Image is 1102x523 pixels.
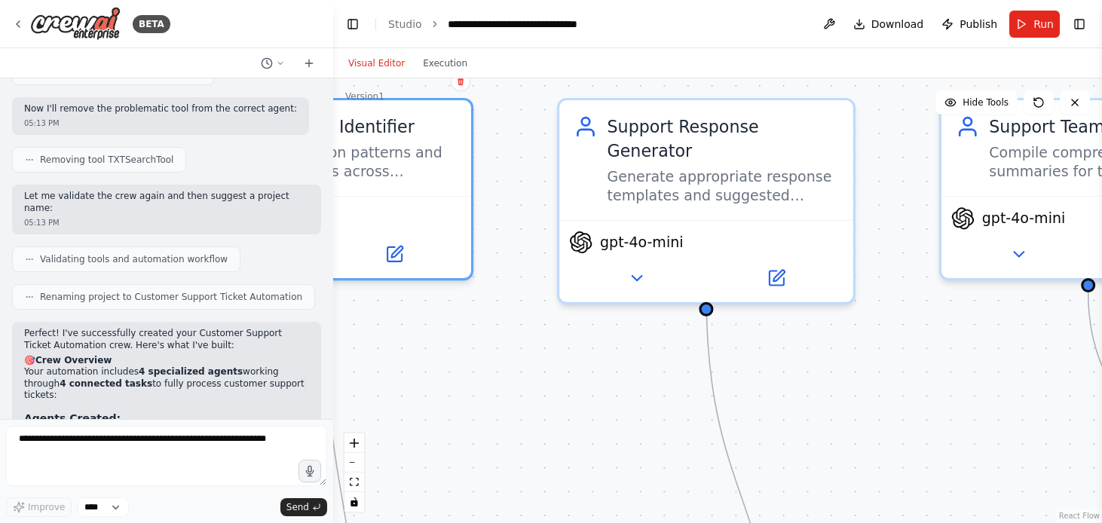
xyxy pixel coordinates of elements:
[40,291,302,303] span: Renaming project to Customer Support Ticket Automation
[24,191,309,214] p: Let me validate the crew again and then suggest a project name:
[388,18,422,30] a: Studio
[35,355,112,365] strong: Crew Overview
[608,115,839,162] div: Support Response Generator
[24,366,309,402] p: Your automation includes working through to fully process customer support tickets:
[326,240,461,268] button: Open in side panel
[60,378,152,389] strong: 4 connected tasks
[28,501,65,513] span: Improve
[344,473,364,492] button: fit view
[24,217,309,228] div: 05:13 PM
[339,54,414,72] button: Visual Editor
[451,72,470,91] button: Delete node
[935,90,1018,115] button: Hide Tools
[40,154,173,166] span: Removing tool TXTSearchTool
[280,498,327,516] button: Send
[24,328,309,351] p: Perfect! I've successfully created your Customer Support Ticket Automation crew. Here's what I've...
[6,497,72,517] button: Improve
[298,460,321,482] button: Click to speak your automation idea
[1009,11,1060,38] button: Run
[709,264,843,292] button: Open in side panel
[847,11,930,38] button: Download
[24,412,121,424] strong: Agents Created:
[935,11,1003,38] button: Publish
[342,14,363,35] button: Hide left sidebar
[225,115,457,139] div: Issue Pattern Identifier
[871,17,924,32] span: Download
[414,54,476,72] button: Execution
[225,143,457,182] div: Identify common patterns and recurring issues across customer support tickets, detect trending pr...
[557,98,856,304] div: Support Response GeneratorGenerate appropriate response templates and suggested replies for diffe...
[388,17,617,32] nav: breadcrumb
[344,433,364,512] div: React Flow controls
[255,54,291,72] button: Switch to previous chat
[344,453,364,473] button: zoom out
[139,366,243,377] strong: 4 specialized agents
[24,103,297,115] p: Now I'll remove the problematic tool from the correct agent:
[175,98,473,280] div: Issue Pattern IdentifierIdentify common patterns and recurring issues across customer support tic...
[30,7,121,41] img: Logo
[344,433,364,453] button: zoom in
[24,355,309,367] h2: 🎯
[24,118,297,129] div: 05:13 PM
[1059,512,1100,520] a: React Flow attribution
[600,233,683,252] span: gpt-4o-mini
[960,17,997,32] span: Publish
[345,90,384,102] div: Version 1
[1069,14,1090,35] button: Show right sidebar
[40,253,228,265] span: Validating tools and automation workflow
[608,167,839,206] div: Generate appropriate response templates and suggested replies for different types of customer sup...
[1033,17,1054,32] span: Run
[286,501,309,513] span: Send
[297,54,321,72] button: Start a new chat
[982,209,1065,228] span: gpt-4o-mini
[344,492,364,512] button: toggle interactivity
[963,96,1009,109] span: Hide Tools
[133,15,170,33] div: BETA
